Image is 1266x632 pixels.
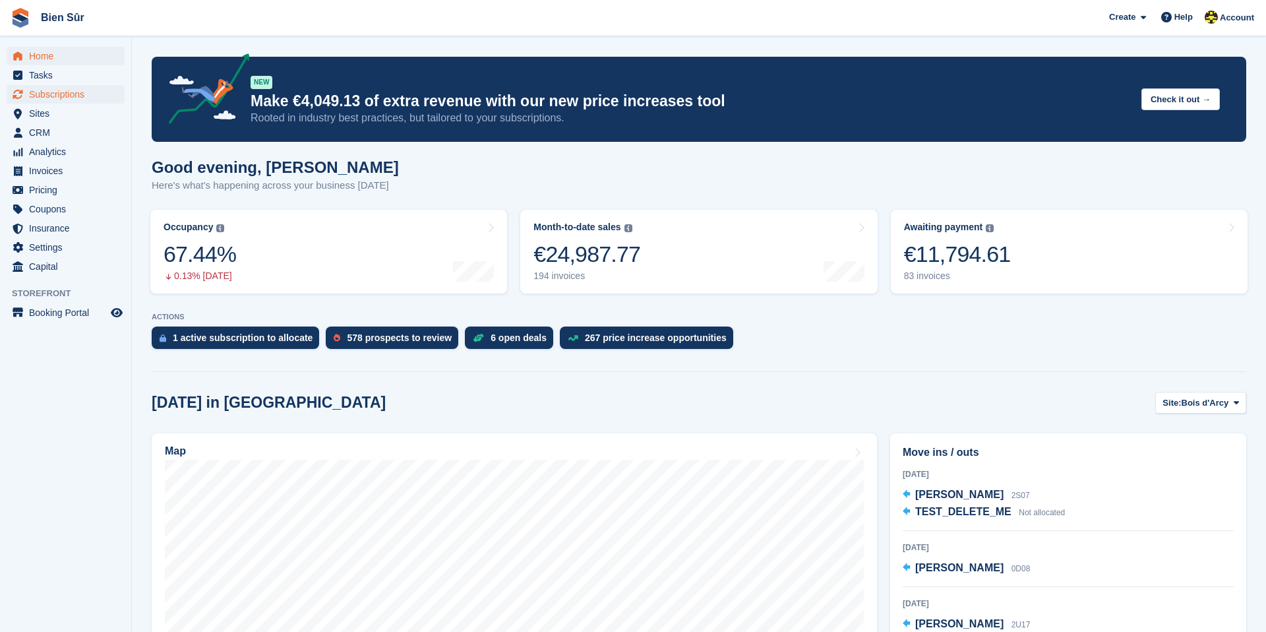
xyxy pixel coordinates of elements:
[533,270,640,282] div: 194 invoices
[29,47,108,65] span: Home
[152,394,386,412] h2: [DATE] in [GEOGRAPHIC_DATA]
[915,618,1004,629] span: [PERSON_NAME]
[903,468,1234,480] div: [DATE]
[7,66,125,84] a: menu
[152,313,1246,321] p: ACTIONS
[150,210,507,294] a: Occupancy 67.44% 0.13% [DATE]
[1155,392,1246,414] button: Site: Bois d'Arcy
[1141,88,1220,110] button: Check it out →
[29,257,108,276] span: Capital
[7,219,125,237] a: menu
[915,562,1004,573] span: [PERSON_NAME]
[11,8,30,28] img: stora-icon-8386f47178a22dfd0bd8f6a31ec36ba5ce8667c1dd55bd0f319d3a0aa187defe.svg
[903,598,1234,610] div: [DATE]
[29,219,108,237] span: Insurance
[29,104,108,123] span: Sites
[903,487,1030,504] a: [PERSON_NAME] 2S07
[1174,11,1193,24] span: Help
[904,241,1011,268] div: €11,794.61
[7,123,125,142] a: menu
[12,287,131,300] span: Storefront
[491,332,547,343] div: 6 open deals
[7,142,125,161] a: menu
[560,327,740,356] a: 267 price increase opportunities
[891,210,1248,294] a: Awaiting payment €11,794.61 83 invoices
[7,162,125,180] a: menu
[903,542,1234,553] div: [DATE]
[903,504,1065,521] a: TEST_DELETE_ME Not allocated
[903,560,1030,577] a: [PERSON_NAME] 0D08
[465,327,560,356] a: 6 open deals
[29,181,108,199] span: Pricing
[109,305,125,321] a: Preview store
[29,142,108,161] span: Analytics
[533,222,620,233] div: Month-to-date sales
[29,123,108,142] span: CRM
[7,200,125,218] a: menu
[568,335,578,341] img: price_increase_opportunities-93ffe204e8149a01c8c9dc8f82e8f89637d9d84a8eef4429ea346261dce0b2c0.svg
[152,178,399,193] p: Here's what's happening across your business [DATE]
[7,85,125,104] a: menu
[1011,620,1031,629] span: 2U17
[7,238,125,257] a: menu
[904,222,983,233] div: Awaiting payment
[1011,564,1031,573] span: 0D08
[1162,396,1181,410] span: Site:
[164,270,236,282] div: 0.13% [DATE]
[36,7,90,28] a: Bien Sûr
[164,222,213,233] div: Occupancy
[904,270,1011,282] div: 83 invoices
[1109,11,1135,24] span: Create
[1019,508,1065,517] span: Not allocated
[152,158,399,176] h1: Good evening, [PERSON_NAME]
[251,76,272,89] div: NEW
[1182,396,1229,410] span: Bois d'Arcy
[1011,491,1030,500] span: 2S07
[986,224,994,232] img: icon-info-grey-7440780725fd019a000dd9b08b2336e03edf1995a4989e88bcd33f0948082b44.svg
[158,53,250,129] img: price-adjustments-announcement-icon-8257ccfd72463d97f412b2fc003d46551f7dbcb40ab6d574587a9cd5c0d94...
[1205,11,1218,24] img: Marie Tran
[164,241,236,268] div: 67.44%
[7,104,125,123] a: menu
[347,332,452,343] div: 578 prospects to review
[7,257,125,276] a: menu
[251,92,1131,111] p: Make €4,049.13 of extra revenue with our new price increases tool
[152,327,326,356] a: 1 active subscription to allocate
[29,200,108,218] span: Coupons
[29,303,108,322] span: Booking Portal
[473,333,484,342] img: deal-1b604bf984904fb50ccaf53a9ad4b4a5d6e5aea283cecdc64d6e3604feb123c2.svg
[326,327,465,356] a: 578 prospects to review
[533,241,640,268] div: €24,987.77
[216,224,224,232] img: icon-info-grey-7440780725fd019a000dd9b08b2336e03edf1995a4989e88bcd33f0948082b44.svg
[173,332,313,343] div: 1 active subscription to allocate
[1220,11,1254,24] span: Account
[903,445,1234,460] h2: Move ins / outs
[585,332,727,343] div: 267 price increase opportunities
[160,334,166,342] img: active_subscription_to_allocate_icon-d502201f5373d7db506a760aba3b589e785aa758c864c3986d89f69b8ff3...
[624,224,632,232] img: icon-info-grey-7440780725fd019a000dd9b08b2336e03edf1995a4989e88bcd33f0948082b44.svg
[251,111,1131,125] p: Rooted in industry best practices, but tailored to your subscriptions.
[29,85,108,104] span: Subscriptions
[7,181,125,199] a: menu
[915,506,1011,517] span: TEST_DELETE_ME
[7,47,125,65] a: menu
[915,489,1004,500] span: [PERSON_NAME]
[7,303,125,322] a: menu
[520,210,877,294] a: Month-to-date sales €24,987.77 194 invoices
[29,162,108,180] span: Invoices
[29,66,108,84] span: Tasks
[165,445,186,457] h2: Map
[334,334,340,342] img: prospect-51fa495bee0391a8d652442698ab0144808aea92771e9ea1ae160a38d050c398.svg
[29,238,108,257] span: Settings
